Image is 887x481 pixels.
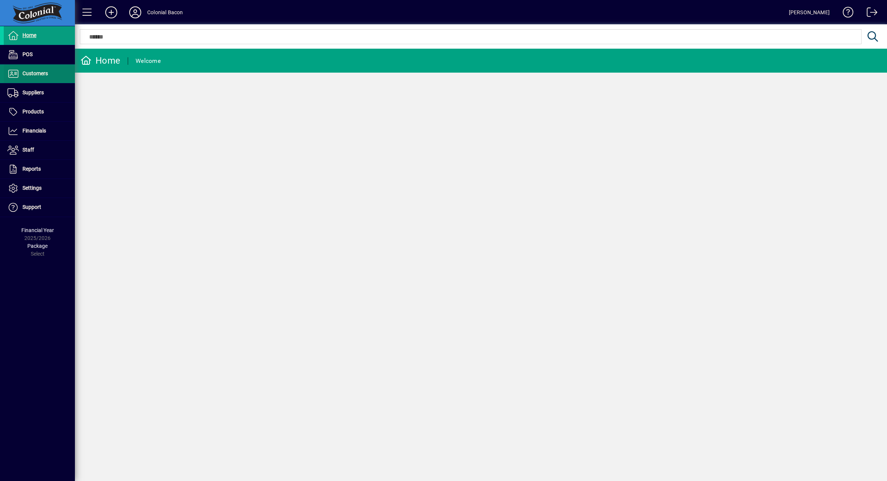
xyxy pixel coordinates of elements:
[27,243,48,249] span: Package
[22,204,41,210] span: Support
[81,55,120,67] div: Home
[4,45,75,64] a: POS
[22,89,44,95] span: Suppliers
[4,64,75,83] a: Customers
[22,128,46,134] span: Financials
[123,6,147,19] button: Profile
[22,166,41,172] span: Reports
[789,6,830,18] div: [PERSON_NAME]
[21,227,54,233] span: Financial Year
[22,147,34,153] span: Staff
[861,1,878,26] a: Logout
[4,103,75,121] a: Products
[837,1,854,26] a: Knowledge Base
[22,51,33,57] span: POS
[4,179,75,198] a: Settings
[99,6,123,19] button: Add
[4,198,75,217] a: Support
[22,185,42,191] span: Settings
[4,122,75,140] a: Financials
[22,70,48,76] span: Customers
[22,32,36,38] span: Home
[22,109,44,115] span: Products
[147,6,183,18] div: Colonial Bacon
[4,141,75,159] a: Staff
[4,83,75,102] a: Suppliers
[4,160,75,179] a: Reports
[136,55,161,67] div: Welcome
